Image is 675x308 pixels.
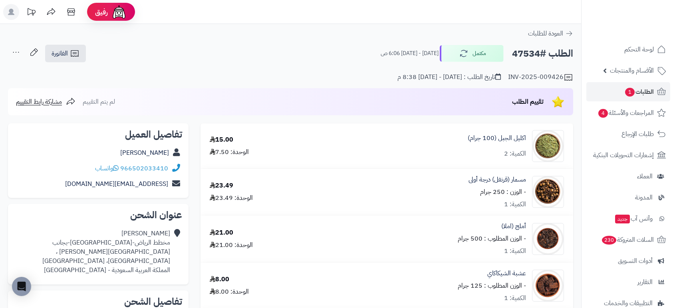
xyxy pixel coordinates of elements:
[624,86,654,97] span: الطلبات
[624,44,654,55] span: لوحة التحكم
[504,149,526,158] div: الكمية: 2
[21,4,41,22] a: تحديثات المنصة
[532,176,564,208] img: _%D9%82%D8%B1%D9%86%D9%82%D9%84-90x90.jpg
[95,7,108,17] span: رفيق
[586,251,670,270] a: أدوات التسويق
[593,150,654,161] span: إشعارات التحويلات البنكية
[83,97,115,107] span: لم يتم التقييم
[440,45,504,62] button: مكتمل
[625,88,635,97] span: 1
[111,4,127,20] img: ai-face.png
[381,49,439,57] small: [DATE] - [DATE] 6:06 ص
[586,103,670,122] a: المراجعات والأسئلة4
[586,40,670,59] a: لوحة التحكم
[16,97,75,107] a: مشاركة رابط التقييم
[95,164,119,173] a: واتساب
[210,135,233,144] div: 15.00
[586,82,670,101] a: الطلبات1
[65,179,168,189] a: [EMAIL_ADDRESS][DOMAIN_NAME]
[210,228,233,237] div: 21.00
[16,97,62,107] span: مشاركة رابط التقييم
[528,29,573,38] a: العودة للطلبات
[210,181,233,190] div: 23.49
[528,29,563,38] span: العودة للطلبات
[458,281,526,290] small: - الوزن المطلوب : 125 جرام
[621,128,654,140] span: طلبات الإرجاع
[210,275,229,284] div: 8.00
[512,45,573,62] h2: الطلب #47534
[45,45,86,62] a: الفاتورة
[637,276,653,288] span: التقارير
[52,49,68,58] span: الفاتورة
[586,146,670,165] a: إشعارات التحويلات البنكية
[210,193,253,203] div: الوحدة: 23.49
[210,241,253,250] div: الوحدة: 21.00
[512,97,544,107] span: تقييم الطلب
[504,247,526,256] div: الكمية: 1
[532,130,564,162] img: %20%D8%A7%D9%84%D8%AC%D8%A8%D9%84-90x90.jpg
[621,20,667,37] img: logo-2.png
[14,210,182,220] h2: عنوان الشحن
[487,269,526,278] a: عشبة الشيكاكاي
[14,297,182,306] h2: تفاصيل الشحن
[468,134,526,143] a: اكليل الجبل (100 جرام)
[635,192,653,203] span: المدونة
[601,234,654,245] span: السلات المتروكة
[501,222,526,231] a: أملج (املا)
[598,107,654,118] span: المراجعات والأسئلة
[586,272,670,292] a: التقارير
[120,148,169,158] a: [PERSON_NAME]
[586,167,670,186] a: العملاء
[480,187,526,197] small: - الوزن : 250 جرام
[14,229,170,274] div: [PERSON_NAME] مخطط الرياض-[GEOGRAPHIC_DATA]-بجانب [GEOGRAPHIC_DATA][PERSON_NAME] ، [GEOGRAPHIC_DA...
[12,277,31,296] div: Open Intercom Messenger
[504,294,526,303] div: الكمية: 1
[586,188,670,207] a: المدونة
[586,209,670,228] a: وآتس آبجديد
[618,255,653,267] span: أدوات التسويق
[397,73,501,82] div: تاريخ الطلب : [DATE] - [DATE] 8:38 م
[615,215,630,223] span: جديد
[532,270,564,302] img: 1645466698-Shikakai-90x90.jpg
[637,171,653,182] span: العملاء
[210,287,249,296] div: الوحدة: 8.00
[610,65,654,76] span: الأقسام والمنتجات
[14,130,182,139] h2: تفاصيل العميل
[602,236,616,245] span: 230
[458,234,526,243] small: - الوزن المطلوب : 500 جرام
[504,200,526,209] div: الكمية: 1
[210,148,249,157] div: الوحدة: 7.50
[586,230,670,249] a: السلات المتروكة230
[532,223,564,255] img: 1633580797-Phyllanthus-90x90.jpg
[508,73,573,82] div: INV-2025-009426
[586,124,670,144] a: طلبات الإرجاع
[120,164,168,173] a: 966502033410
[469,175,526,184] a: مسمار (قرنفل) درجة أولى
[614,213,653,224] span: وآتس آب
[598,109,608,118] span: 4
